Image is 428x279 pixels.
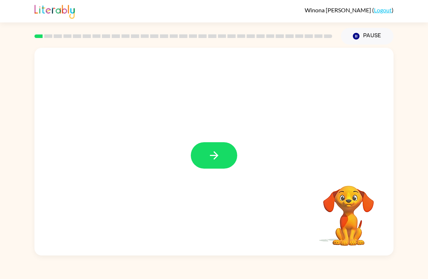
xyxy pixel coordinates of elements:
video: Your browser must support playing .mp4 files to use Literably. Please try using another browser. [312,174,385,247]
div: ( ) [305,7,394,13]
a: Logout [374,7,392,13]
button: Pause [341,28,394,45]
span: Winona [PERSON_NAME] [305,7,372,13]
img: Literably [34,3,75,19]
